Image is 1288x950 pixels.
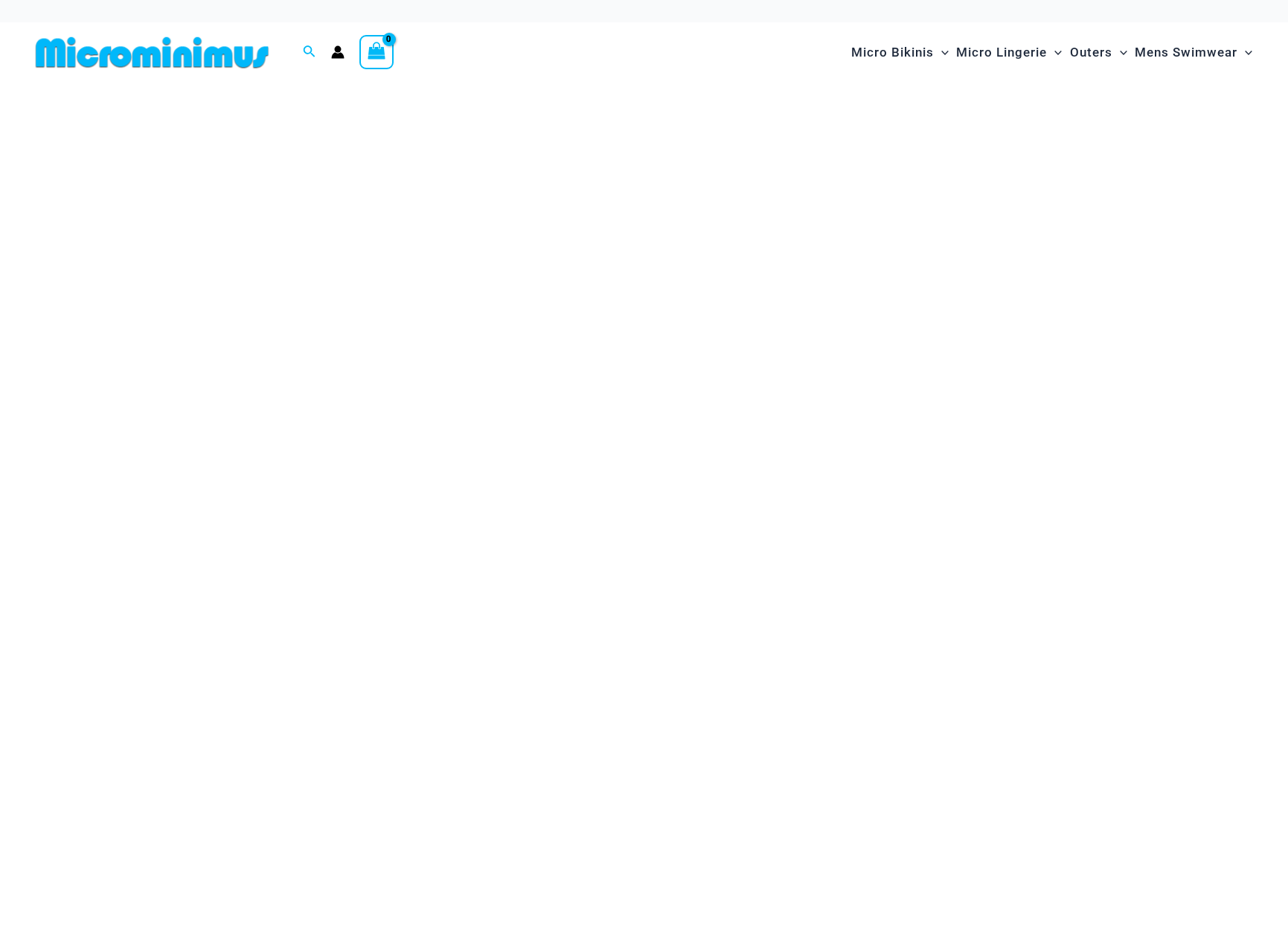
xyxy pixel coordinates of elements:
[359,35,394,69] a: View Shopping Cart, empty
[331,45,345,59] a: Account icon link
[1047,34,1062,71] span: Menu Toggle
[934,34,949,71] span: Menu Toggle
[1131,30,1256,75] a: Mens SwimwearMenu ToggleMenu Toggle
[30,36,275,69] img: MM SHOP LOGO FLAT
[956,34,1047,71] span: Micro Lingerie
[851,34,934,71] span: Micro Bikinis
[1070,34,1112,71] span: Outers
[848,30,952,75] a: Micro BikinisMenu ToggleMenu Toggle
[1112,34,1127,71] span: Menu Toggle
[1237,34,1252,71] span: Menu Toggle
[1135,34,1237,71] span: Mens Swimwear
[303,43,316,62] a: Search icon link
[845,28,1258,77] nav: Site Navigation
[952,30,1066,75] a: Micro LingerieMenu ToggleMenu Toggle
[1066,30,1131,75] a: OutersMenu ToggleMenu Toggle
